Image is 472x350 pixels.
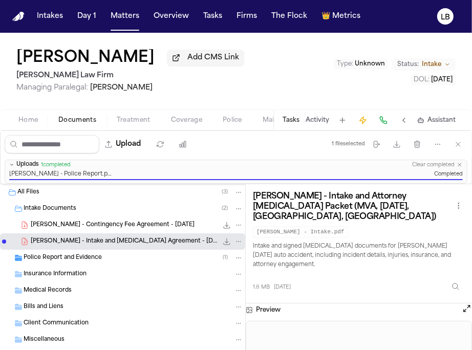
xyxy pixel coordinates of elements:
[253,226,348,238] code: [PERSON_NAME] - Intake.pdf
[24,205,76,213] span: Intake Documents
[422,60,441,69] span: Intake
[335,113,350,127] button: Add Task
[306,116,329,124] button: Activity
[106,7,143,26] button: Matters
[5,135,99,154] input: Search files
[24,319,89,328] span: Client Communication
[317,7,364,26] button: crownMetrics
[171,116,202,124] span: Coverage
[232,7,261,26] button: Firms
[16,161,39,169] span: Uploads
[392,58,456,71] button: Change status from Intake
[12,12,25,21] img: Finch Logo
[337,61,353,67] span: Type :
[222,220,232,230] button: Download I. Sandoval - Contingency Fee Agreement - 8.31.25
[99,135,147,154] button: Upload
[356,113,370,127] button: Create Immediate Task
[58,116,96,124] span: Documents
[431,77,453,83] span: [DATE]
[24,287,72,295] span: Medical Records
[462,303,472,314] button: Open preview
[446,277,465,296] button: Inspect
[462,303,472,317] button: Open preview
[16,84,88,92] span: Managing Paralegal:
[334,59,388,69] button: Edit Type: Unknown
[16,49,155,68] button: Edit matter name
[274,283,291,291] span: [DATE]
[355,61,385,67] span: Unknown
[223,255,228,260] span: ( 1 )
[411,75,456,85] button: Edit DOL: 2025-08-31
[253,242,465,270] p: Intake and signed [MEDICAL_DATA] documents for [PERSON_NAME] [DATE] auto accident, including inci...
[427,116,456,124] span: Assistant
[222,236,232,247] button: Download I. Sandoval - Intake and Retainer Agreement - 9.7.25
[376,113,391,127] button: Make a Call
[199,7,226,26] button: Tasks
[167,50,244,66] button: Add CMS Link
[332,141,365,147] div: 1 file selected
[267,7,311,26] button: The Flock
[9,171,112,179] span: [PERSON_NAME] - Police Report.pdf
[90,84,153,92] span: [PERSON_NAME]
[12,12,25,21] a: Home
[16,49,155,68] h1: [PERSON_NAME]
[397,60,419,69] span: Status:
[73,7,100,26] button: Day 1
[256,306,281,314] h3: Preview
[24,270,87,279] span: Insurance Information
[117,116,151,124] span: Treatment
[283,116,299,124] button: Tasks
[41,162,71,168] span: 1 completed
[5,160,467,170] button: Uploads1completedClear completed
[253,283,270,291] span: 1.8 MB
[24,254,102,262] span: Police Report and Evidence
[31,221,195,230] span: [PERSON_NAME] - Contingency Fee Agreement - [DATE]
[263,116,276,124] span: Mail
[223,116,242,124] span: Police
[18,116,38,124] span: Home
[434,171,463,179] span: Completed
[33,7,67,26] button: Intakes
[31,237,218,246] span: [PERSON_NAME] - Intake and [MEDICAL_DATA] Agreement - [DATE]
[16,70,244,82] h2: [PERSON_NAME] Law Firm
[222,189,228,195] span: ( 3 )
[253,191,453,222] h3: [PERSON_NAME] - Intake and Attorney [MEDICAL_DATA] Packet (MVA, [DATE], [GEOGRAPHIC_DATA], [GEOGR...
[222,206,228,211] span: ( 2 )
[187,53,239,63] span: Add CMS Link
[417,116,456,124] button: Assistant
[412,162,455,168] button: Clear completed
[17,188,39,197] span: All Files
[24,336,65,344] span: Miscellaneous
[24,303,63,312] span: Bills and Liens
[149,7,193,26] button: Overview
[414,77,430,83] span: DOL :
